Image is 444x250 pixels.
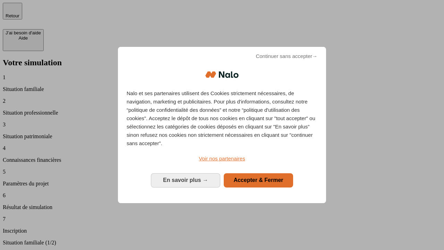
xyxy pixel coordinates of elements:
[118,47,326,203] div: Bienvenue chez Nalo Gestion du consentement
[205,64,239,85] img: Logo
[224,173,293,187] button: Accepter & Fermer: Accepter notre traitement des données et fermer
[151,173,220,187] button: En savoir plus: Configurer vos consentements
[127,155,317,163] a: Voir nos partenaires
[256,52,317,60] span: Continuer sans accepter→
[233,177,283,183] span: Accepter & Fermer
[163,177,208,183] span: En savoir plus →
[199,156,245,161] span: Voir nos partenaires
[127,89,317,148] p: Nalo et ses partenaires utilisent des Cookies strictement nécessaires, de navigation, marketing e...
